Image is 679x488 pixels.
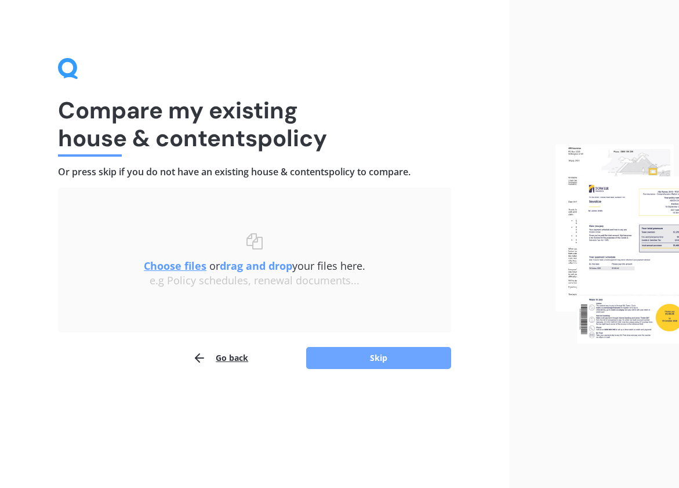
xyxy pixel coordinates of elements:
[144,259,206,273] u: Choose files
[220,259,292,273] b: drag and drop
[193,346,248,370] button: Go back
[306,347,451,369] button: Skip
[81,274,428,287] div: e.g Policy schedules, renewal documents...
[58,166,451,178] h4: Or press skip if you do not have an existing house & contents policy to compare.
[555,144,679,344] img: files.webp
[58,96,451,152] h1: Compare my existing house & contents policy
[144,259,365,273] span: or your files here.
